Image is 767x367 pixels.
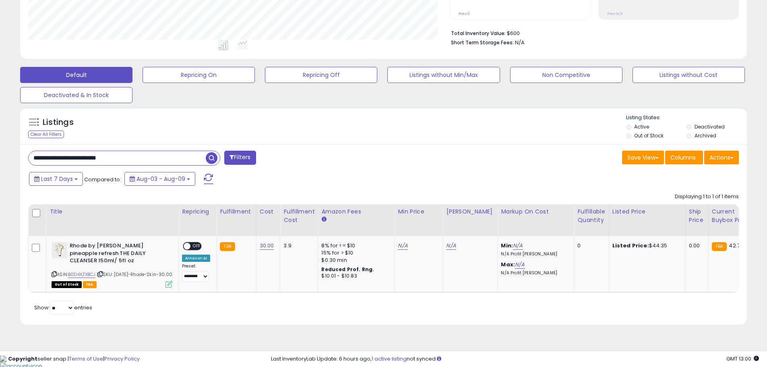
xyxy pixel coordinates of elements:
[50,207,175,216] div: Title
[451,30,506,37] b: Total Inventory Value:
[670,153,696,162] span: Columns
[220,242,235,251] small: FBA
[224,151,256,165] button: Filters
[665,151,703,164] button: Columns
[501,242,513,249] b: Min:
[612,207,682,216] div: Listed Price
[20,87,132,103] button: Deactivated & In Stock
[52,281,82,288] span: All listings that are currently out of stock and unavailable for purchase on Amazon
[498,204,574,236] th: The percentage added to the cost of goods (COGS) that forms the calculator for Min & Max prices.
[501,207,571,216] div: Markup on Cost
[515,261,525,269] a: N/A
[321,273,388,280] div: $10.01 - $10.83
[220,207,252,216] div: Fulfillment
[143,67,255,83] button: Repricing On
[695,132,716,139] label: Archived
[675,193,739,201] div: Displaying 1 to 1 of 1 items
[515,39,525,46] span: N/A
[501,270,568,276] p: N/A Profit [PERSON_NAME]
[459,11,470,16] small: Prev: 0
[20,67,132,83] button: Default
[607,11,623,16] small: Prev: N/A
[97,271,172,278] span: | SKU: [DATE]-Rhode-Skin-30.00
[398,207,439,216] div: Min Price
[501,251,568,257] p: N/A Profit [PERSON_NAME]
[52,242,172,287] div: ASIN:
[321,207,391,216] div: Amazon Fees
[451,39,514,46] b: Short Term Storage Fees:
[34,304,92,311] span: Show: entries
[695,123,725,130] label: Deactivated
[321,249,388,257] div: 15% for > $10
[41,175,73,183] span: Last 7 Days
[190,243,203,250] span: OFF
[626,114,747,122] p: Listing States:
[634,123,649,130] label: Active
[633,67,745,83] button: Listings without Cost
[712,207,753,224] div: Current Buybox Price
[260,207,277,216] div: Cost
[704,151,739,164] button: Actions
[612,242,679,249] div: $44.35
[729,242,742,249] span: 42.71
[68,271,95,278] a: B0D4XZXBCJ
[612,242,649,249] b: Listed Price:
[501,261,515,268] b: Max:
[43,117,74,128] h5: Listings
[182,255,210,262] div: Amazon AI
[387,67,500,83] button: Listings without Min/Max
[513,242,523,250] a: N/A
[622,151,664,164] button: Save View
[260,242,274,250] a: 30.00
[182,207,213,216] div: Repricing
[265,67,377,83] button: Repricing Off
[84,176,121,183] span: Compared to:
[52,242,68,258] img: 51PKIX7iUXL._SL40_.jpg
[83,281,97,288] span: FBA
[321,242,388,249] div: 8% for <= $10
[577,207,605,224] div: Fulfillable Quantity
[446,207,494,216] div: [PERSON_NAME]
[321,257,388,264] div: $0.30 min
[321,266,374,273] b: Reduced Prof. Rng.
[70,242,167,267] b: Rhode by [PERSON_NAME] pineapple refresh THE DAILY CLEANSER 150ml/ 5fl oz
[283,242,312,249] div: 3.9
[689,242,702,249] div: 0.00
[446,242,456,250] a: N/A
[182,263,210,282] div: Preset:
[28,131,64,138] div: Clear All Filters
[634,132,664,139] label: Out of Stock
[689,207,705,224] div: Ship Price
[321,216,326,223] small: Amazon Fees.
[510,67,622,83] button: Non Competitive
[577,242,602,249] div: 0
[451,28,733,37] li: $600
[29,172,83,186] button: Last 7 Days
[283,207,314,224] div: Fulfillment Cost
[124,172,195,186] button: Aug-03 - Aug-09
[136,175,185,183] span: Aug-03 - Aug-09
[712,242,727,251] small: FBA
[398,242,407,250] a: N/A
